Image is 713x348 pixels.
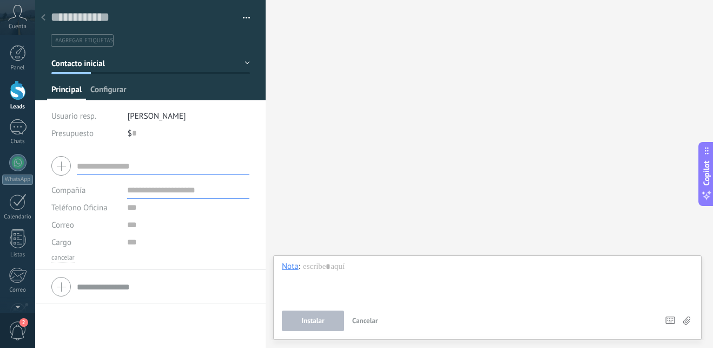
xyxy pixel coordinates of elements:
label: Compañía [51,186,85,195]
button: Correo [51,216,74,234]
div: Usuario resp. [51,107,120,125]
div: $ [128,125,250,142]
button: cancelar [51,254,75,262]
span: : [299,261,300,272]
div: WhatsApp [2,175,33,185]
button: Cancelar [348,311,382,331]
div: Leads [2,104,34,111]
div: Correo [2,287,34,294]
span: Configurar [90,85,126,100]
div: Panel [2,65,34,72]
span: Cargo [51,239,71,247]
span: Instalar [301,317,324,325]
div: Chats [2,138,34,145]
span: Teléfono Oficina [51,203,108,213]
div: Calendario [2,214,34,221]
span: Cancelar [352,316,378,325]
span: [PERSON_NAME] [128,111,186,121]
button: Teléfono Oficina [51,199,108,216]
span: Presupuesto [51,128,94,139]
span: Copilot [701,161,712,186]
span: Cuenta [9,23,27,30]
span: #agregar etiquetas [55,37,113,44]
span: 2 [19,318,28,327]
button: Instalar [282,311,344,331]
div: Cargo [51,234,119,251]
span: Principal [51,85,82,100]
div: Presupuesto [51,125,120,142]
span: Usuario resp. [51,111,96,121]
div: Listas [2,252,34,259]
span: Correo [51,220,74,230]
